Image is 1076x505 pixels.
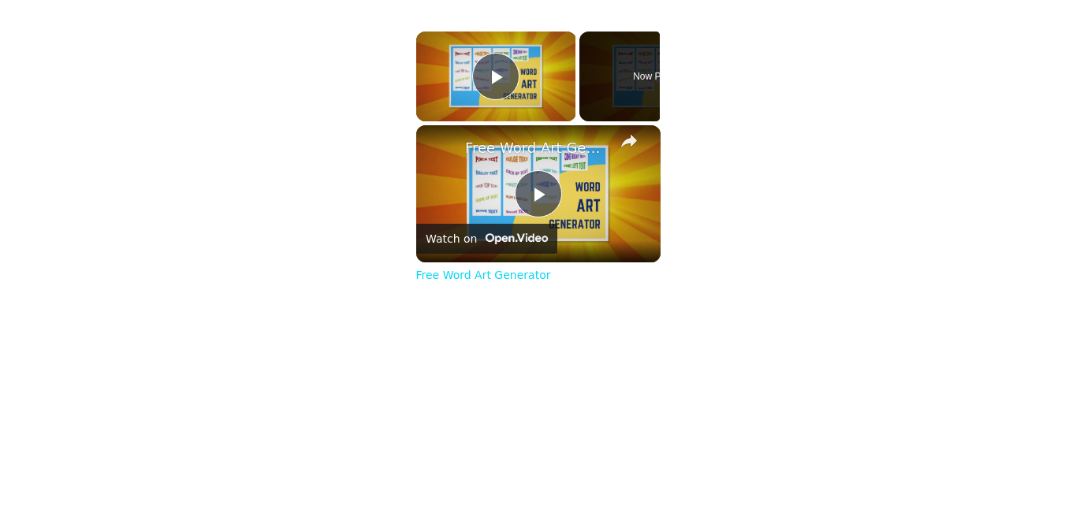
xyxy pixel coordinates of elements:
[416,125,661,262] img: video of: Free Word Art Generator
[465,139,607,156] a: Free Word Art Generator
[426,135,457,166] a: channel logo
[416,224,557,254] a: Watch on Open.Video
[416,125,661,262] div: Video Player
[416,32,576,121] div: Video Player
[426,232,477,245] div: Watch on
[515,170,562,217] button: Play Video
[615,127,643,155] button: share
[480,233,547,244] img: Video channel logo
[416,32,576,121] img: video of: Free Word Art Generator
[472,53,519,100] button: Play Video
[416,269,551,281] a: Free Word Art Generator
[633,72,686,81] span: Now Playing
